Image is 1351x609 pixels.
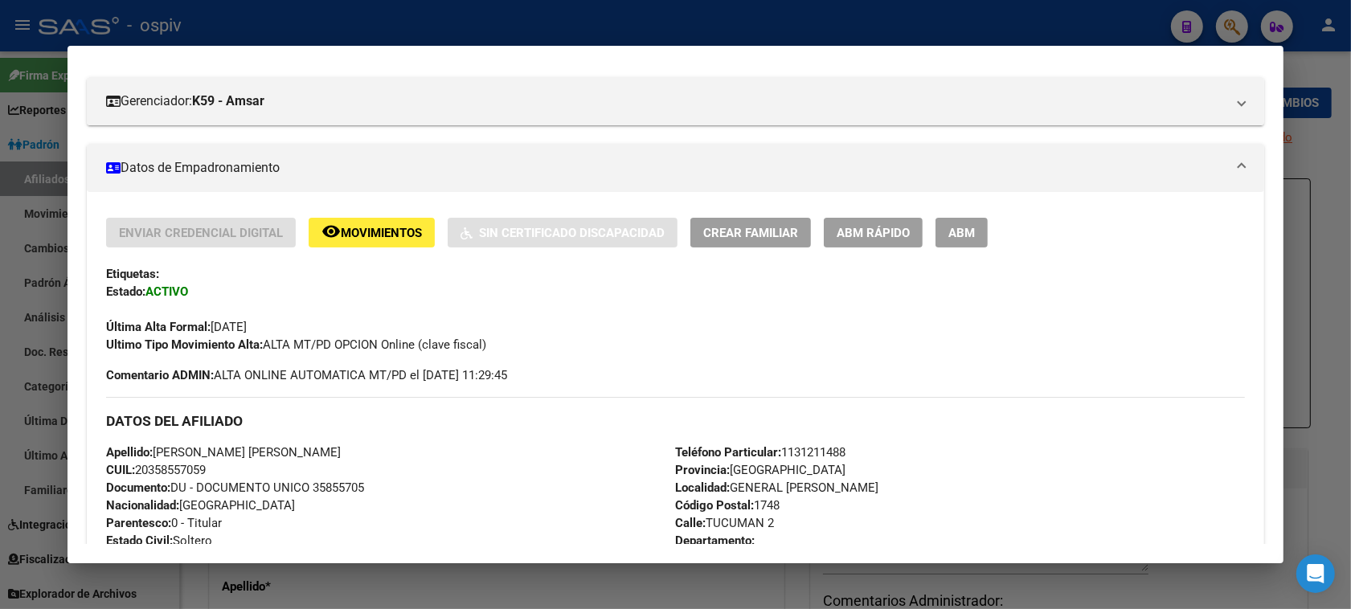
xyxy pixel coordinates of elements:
[106,445,153,460] strong: Apellido:
[1296,554,1335,593] div: Open Intercom Messenger
[106,368,214,382] strong: Comentario ADMIN:
[675,498,754,513] strong: Código Postal:
[106,533,212,548] span: Soltero
[675,445,781,460] strong: Teléfono Particular:
[119,226,283,240] span: Enviar Credencial Digital
[106,516,222,530] span: 0 - Titular
[106,498,295,513] span: [GEOGRAPHIC_DATA]
[106,92,1226,111] mat-panel-title: Gerenciador:
[675,498,780,513] span: 1748
[448,218,678,247] button: Sin Certificado Discapacidad
[87,144,1264,192] mat-expansion-panel-header: Datos de Empadronamiento
[106,445,341,460] span: [PERSON_NAME] [PERSON_NAME]
[675,445,845,460] span: 1131211488
[341,226,422,240] span: Movimientos
[675,463,845,477] span: [GEOGRAPHIC_DATA]
[948,226,975,240] span: ABM
[106,463,135,477] strong: CUIL:
[106,337,263,352] strong: Ultimo Tipo Movimiento Alta:
[145,284,188,299] strong: ACTIVO
[106,320,247,334] span: [DATE]
[824,218,923,247] button: ABM Rápido
[106,480,170,495] strong: Documento:
[106,158,1226,178] mat-panel-title: Datos de Empadronamiento
[106,463,206,477] span: 20358557059
[106,284,145,299] strong: Estado:
[106,267,159,281] strong: Etiquetas:
[309,218,435,247] button: Movimientos
[675,516,774,530] span: TUCUMAN 2
[690,218,811,247] button: Crear Familiar
[106,337,486,352] span: ALTA MT/PD OPCION Online (clave fiscal)
[106,516,171,530] strong: Parentesco:
[106,480,364,495] span: DU - DOCUMENTO UNICO 35855705
[675,533,755,548] strong: Departamento:
[87,77,1264,125] mat-expansion-panel-header: Gerenciador:K59 - Amsar
[106,320,211,334] strong: Última Alta Formal:
[675,463,730,477] strong: Provincia:
[837,226,910,240] span: ABM Rápido
[675,480,730,495] strong: Localidad:
[106,412,1245,430] h3: DATOS DEL AFILIADO
[675,480,878,495] span: GENERAL [PERSON_NAME]
[703,226,798,240] span: Crear Familiar
[106,366,507,384] span: ALTA ONLINE AUTOMATICA MT/PD el [DATE] 11:29:45
[106,218,296,247] button: Enviar Credencial Digital
[675,516,706,530] strong: Calle:
[106,533,173,548] strong: Estado Civil:
[479,226,665,240] span: Sin Certificado Discapacidad
[321,222,341,241] mat-icon: remove_red_eye
[935,218,988,247] button: ABM
[192,92,264,111] strong: K59 - Amsar
[106,498,179,513] strong: Nacionalidad:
